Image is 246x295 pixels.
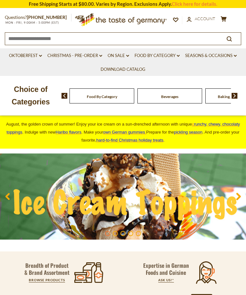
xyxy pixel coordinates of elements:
span: Account [195,16,215,21]
p: Breadth of Product & Brand Assortment [24,262,70,276]
a: Seasons & Occasions [185,52,237,59]
a: On Sale [108,52,129,59]
a: Download Catalog [101,66,145,73]
a: BROWSE PRODUCTS [29,278,65,282]
a: pickling season [174,130,202,135]
a: Account [187,15,215,22]
a: crunchy, chewy, chocolaty toppings [7,122,240,135]
a: ASK US!* [158,278,174,282]
a: [PHONE_NUMBER] [27,14,67,20]
a: Food By Category [87,94,117,99]
p: Expertise in German Foods and Cuisine [143,262,189,276]
a: own German gummies. [103,130,146,135]
span: MON - FRI, 9:00AM - 5:00PM (EST) [5,21,59,24]
a: Haribo flavors [56,130,81,135]
p: Questions? [5,13,71,21]
span: August, the golden crown of summer! Enjoy your ice cream on a sun-drenched afternoon with unique ... [6,122,240,143]
a: Oktoberfest [9,52,42,59]
a: hard-to-find Christmas holiday treats [96,138,164,143]
span: . [96,138,165,143]
img: next arrow [232,93,238,99]
a: Beverages [161,94,178,99]
a: Christmas - PRE-ORDER [47,52,102,59]
a: Click here for details. [172,1,217,7]
span: own German gummies [103,130,145,135]
a: Food By Category [135,52,180,59]
img: previous arrow [61,93,68,99]
span: runchy, chewy, chocolaty toppings [7,122,240,135]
